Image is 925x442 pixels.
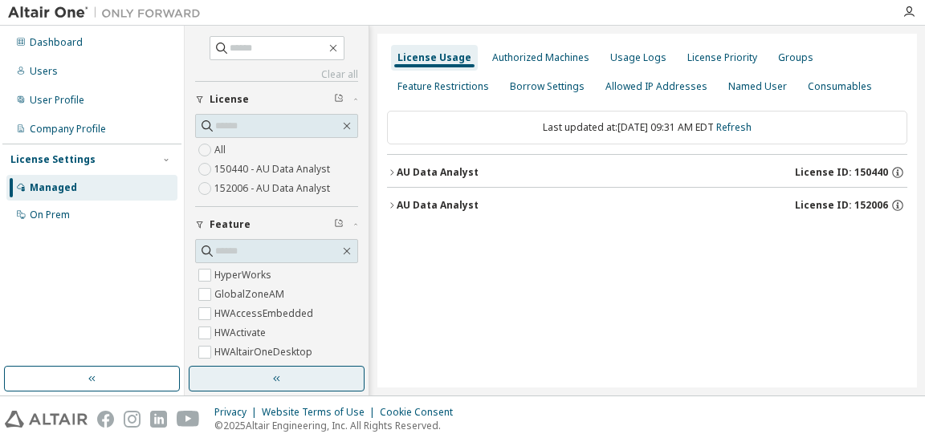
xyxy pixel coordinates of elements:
[214,304,316,323] label: HWAccessEmbedded
[30,36,83,49] div: Dashboard
[214,362,346,381] label: HWAltairOneEnterpriseUser
[97,411,114,428] img: facebook.svg
[214,419,462,432] p: © 2025 Altair Engineering, Inc. All Rights Reserved.
[334,218,344,231] span: Clear filter
[397,51,471,64] div: License Usage
[30,94,84,107] div: User Profile
[795,166,888,179] span: License ID: 150440
[150,411,167,428] img: linkedin.svg
[5,411,88,428] img: altair_logo.svg
[210,218,251,231] span: Feature
[610,51,666,64] div: Usage Logs
[214,343,316,362] label: HWAltairOneDesktop
[397,166,479,179] div: AU Data Analyst
[195,68,358,81] a: Clear all
[492,51,589,64] div: Authorized Machines
[778,51,813,64] div: Groups
[30,65,58,78] div: Users
[262,406,380,419] div: Website Terms of Use
[195,82,358,117] button: License
[30,209,70,221] div: On Prem
[728,80,787,93] div: Named User
[380,406,462,419] div: Cookie Consent
[214,140,229,160] label: All
[397,80,489,93] div: Feature Restrictions
[210,93,249,106] span: License
[124,411,141,428] img: instagram.svg
[387,155,907,190] button: AU Data AnalystLicense ID: 150440
[10,153,96,166] div: License Settings
[808,80,872,93] div: Consumables
[716,120,752,134] a: Refresh
[214,266,275,285] label: HyperWorks
[195,207,358,242] button: Feature
[30,181,77,194] div: Managed
[214,160,333,179] label: 150440 - AU Data Analyst
[397,199,479,212] div: AU Data Analyst
[214,179,333,198] label: 152006 - AU Data Analyst
[8,5,209,21] img: Altair One
[387,111,907,144] div: Last updated at: [DATE] 09:31 AM EDT
[334,93,344,106] span: Clear filter
[214,406,262,419] div: Privacy
[30,123,106,136] div: Company Profile
[510,80,585,93] div: Borrow Settings
[214,323,269,343] label: HWActivate
[795,199,888,212] span: License ID: 152006
[387,188,907,223] button: AU Data AnalystLicense ID: 152006
[214,285,287,304] label: GlobalZoneAM
[687,51,757,64] div: License Priority
[605,80,707,93] div: Allowed IP Addresses
[177,411,200,428] img: youtube.svg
